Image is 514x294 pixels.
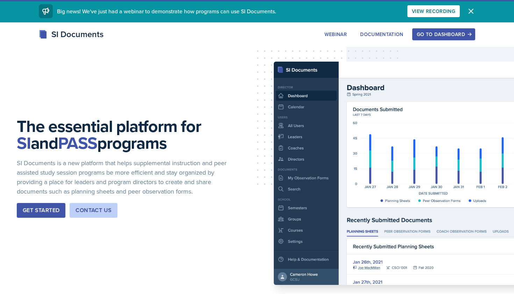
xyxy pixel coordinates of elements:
div: View Recording [412,8,455,14]
button: Webinar [320,28,351,40]
div: SI Documents [39,28,103,41]
div: Documentation [360,31,404,37]
span: Big news! We've just had a webinar to demonstrate how programs can use SI Documents. [57,7,276,15]
div: Go to Dashboard [417,31,471,37]
button: Documentation [356,28,408,40]
div: Contact Us [76,206,112,215]
button: Go to Dashboard [412,28,475,40]
button: Get Started [17,203,65,218]
div: Webinar [324,31,347,37]
div: Get Started [23,206,59,215]
button: Contact Us [70,203,117,218]
button: View Recording [407,5,460,17]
